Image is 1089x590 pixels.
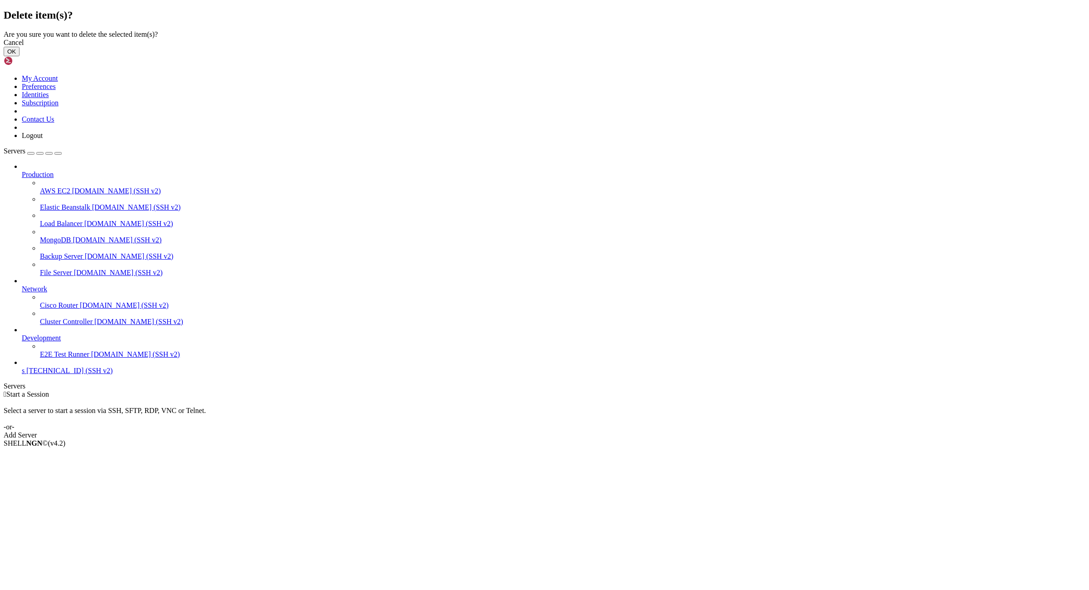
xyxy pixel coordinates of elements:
span: [DOMAIN_NAME] (SSH v2) [92,203,181,211]
span:  [4,390,6,398]
a: Contact Us [22,115,54,123]
a: AWS EC2 [DOMAIN_NAME] (SSH v2) [40,187,1085,195]
a: Network [22,285,1085,293]
span: Network [22,285,47,293]
span: [DOMAIN_NAME] (SSH v2) [73,236,162,244]
a: Load Balancer [DOMAIN_NAME] (SSH v2) [40,220,1085,228]
span: [DOMAIN_NAME] (SSH v2) [80,301,169,309]
a: File Server [DOMAIN_NAME] (SSH v2) [40,269,1085,277]
h2: Delete item(s)? [4,9,1085,21]
span: Production [22,171,54,178]
span: MongoDB [40,236,71,244]
span: [DOMAIN_NAME] (SSH v2) [94,318,183,325]
a: Servers [4,147,62,155]
a: s [TECHNICAL_ID] (SSH v2) [22,367,1085,375]
a: My Account [22,74,58,82]
a: Cluster Controller [DOMAIN_NAME] (SSH v2) [40,318,1085,326]
a: E2E Test Runner [DOMAIN_NAME] (SSH v2) [40,350,1085,359]
li: Network [22,277,1085,326]
span: Cluster Controller [40,318,93,325]
a: Production [22,171,1085,179]
a: Logout [22,132,43,139]
span: AWS EC2 [40,187,70,195]
span: Load Balancer [40,220,83,227]
a: Identities [22,91,49,98]
b: NGN [26,439,43,447]
span: [DOMAIN_NAME] (SSH v2) [72,187,161,195]
span: E2E Test Runner [40,350,89,358]
li: Elastic Beanstalk [DOMAIN_NAME] (SSH v2) [40,195,1085,211]
li: Production [22,162,1085,277]
div: Cancel [4,39,1085,47]
span: File Server [40,269,72,276]
li: Backup Server [DOMAIN_NAME] (SSH v2) [40,244,1085,261]
div: Select a server to start a session via SSH, SFTP, RDP, VNC or Telnet. -or- [4,398,1085,431]
a: Subscription [22,99,59,107]
a: Development [22,334,1085,342]
button: OK [4,47,20,56]
div: Servers [4,382,1085,390]
a: MongoDB [DOMAIN_NAME] (SSH v2) [40,236,1085,244]
li: E2E Test Runner [DOMAIN_NAME] (SSH v2) [40,342,1085,359]
div: Add Server [4,431,1085,439]
span: Elastic Beanstalk [40,203,90,211]
span: SHELL © [4,439,65,447]
span: 4.2.0 [48,439,66,447]
span: [DOMAIN_NAME] (SSH v2) [74,269,163,276]
li: Load Balancer [DOMAIN_NAME] (SSH v2) [40,211,1085,228]
span: Cisco Router [40,301,78,309]
span: s [22,367,25,374]
li: Cisco Router [DOMAIN_NAME] (SSH v2) [40,293,1085,310]
span: [DOMAIN_NAME] (SSH v2) [84,220,173,227]
a: Preferences [22,83,56,90]
span: Start a Session [6,390,49,398]
img: Shellngn [4,56,56,65]
li: Cluster Controller [DOMAIN_NAME] (SSH v2) [40,310,1085,326]
li: File Server [DOMAIN_NAME] (SSH v2) [40,261,1085,277]
div: Are you sure you want to delete the selected item(s)? [4,30,1085,39]
a: Elastic Beanstalk [DOMAIN_NAME] (SSH v2) [40,203,1085,211]
span: Servers [4,147,25,155]
a: Cisco Router [DOMAIN_NAME] (SSH v2) [40,301,1085,310]
span: Backup Server [40,252,83,260]
span: [DOMAIN_NAME] (SSH v2) [85,252,174,260]
span: [TECHNICAL_ID] (SSH v2) [26,367,113,374]
span: [DOMAIN_NAME] (SSH v2) [91,350,180,358]
span: Development [22,334,61,342]
li: Development [22,326,1085,359]
a: Backup Server [DOMAIN_NAME] (SSH v2) [40,252,1085,261]
li: s [TECHNICAL_ID] (SSH v2) [22,359,1085,375]
li: AWS EC2 [DOMAIN_NAME] (SSH v2) [40,179,1085,195]
li: MongoDB [DOMAIN_NAME] (SSH v2) [40,228,1085,244]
